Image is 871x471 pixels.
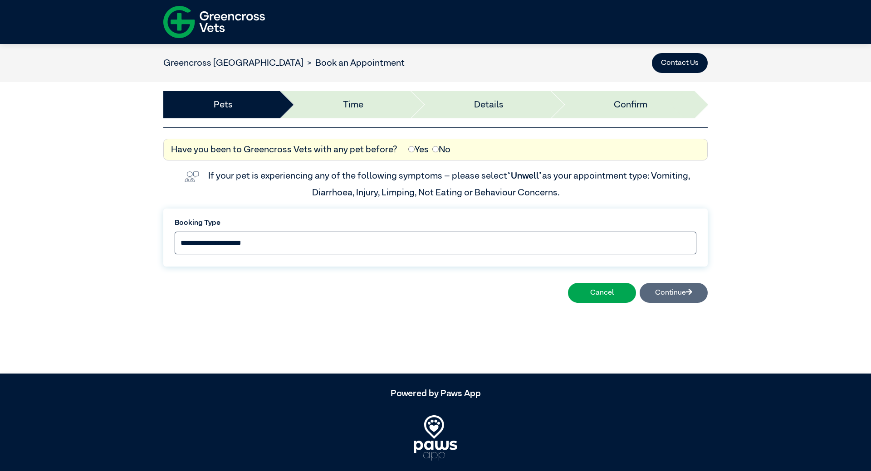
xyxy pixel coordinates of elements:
input: Yes [408,146,415,152]
a: Pets [214,98,233,112]
nav: breadcrumb [163,56,405,70]
input: No [432,146,439,152]
label: No [432,143,450,156]
label: Yes [408,143,429,156]
li: Book an Appointment [303,56,405,70]
label: If your pet is experiencing any of the following symptoms – please select as your appointment typ... [208,171,692,197]
button: Cancel [568,283,636,303]
button: Contact Us [652,53,708,73]
img: f-logo [163,2,265,42]
img: vet [181,168,203,186]
span: “Unwell” [507,171,542,180]
h5: Powered by Paws App [163,388,708,399]
label: Booking Type [175,218,696,228]
label: Have you been to Greencross Vets with any pet before? [171,143,397,156]
img: PawsApp [414,415,457,461]
a: Greencross [GEOGRAPHIC_DATA] [163,58,303,68]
